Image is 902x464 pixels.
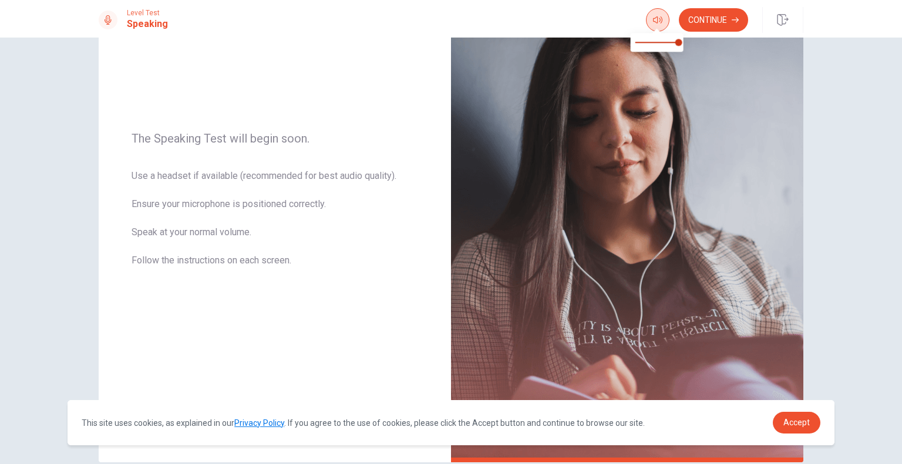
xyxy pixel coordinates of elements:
span: Accept [783,418,810,427]
span: Use a headset if available (recommended for best audio quality). Ensure your microphone is positi... [132,169,418,282]
a: Privacy Policy [234,418,284,428]
a: dismiss cookie message [773,412,820,433]
span: Level Test [127,9,168,17]
div: cookieconsent [68,400,834,445]
button: Continue [679,8,748,32]
span: This site uses cookies, as explained in our . If you agree to the use of cookies, please click th... [82,418,645,428]
h1: Speaking [127,17,168,31]
span: The Speaking Test will begin soon. [132,131,418,145]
